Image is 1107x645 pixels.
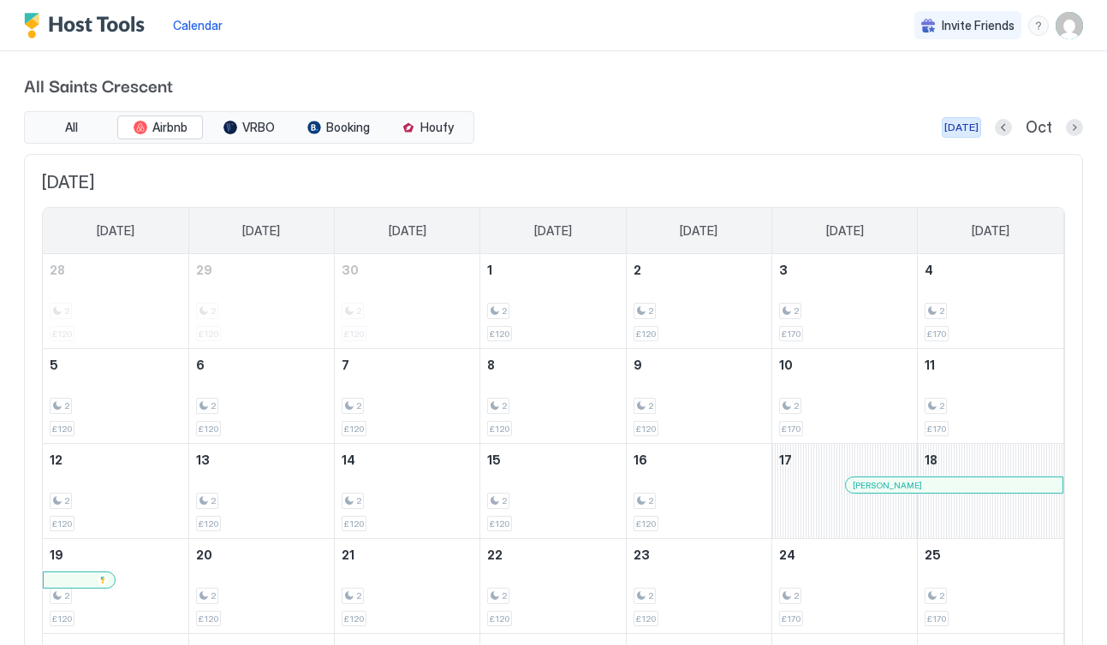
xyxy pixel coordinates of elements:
[80,208,152,254] a: Sunday
[344,613,364,624] span: £120
[225,208,297,254] a: Monday
[242,120,275,135] span: VRBO
[626,539,771,634] td: October 23, 2025
[939,590,944,601] span: 2
[189,539,334,571] a: October 20, 2025
[1056,12,1083,39] div: User profile
[64,590,69,601] span: 2
[939,305,944,317] span: 2
[480,539,625,571] a: October 22, 2025
[420,120,454,135] span: Houfy
[199,423,218,435] span: £120
[794,590,799,601] span: 2
[771,254,917,349] td: October 3, 2025
[28,115,114,139] button: All
[188,539,334,634] td: October 20, 2025
[490,518,509,530] span: £120
[853,480,1056,491] div: [PERSON_NAME]
[43,539,188,634] td: October 19, 2025
[634,358,642,372] span: 9
[335,444,480,539] td: October 14, 2025
[480,254,626,349] td: October 1, 2025
[634,547,650,562] span: 23
[663,208,735,254] a: Thursday
[384,115,470,139] button: Houfy
[342,547,354,562] span: 21
[480,444,625,476] a: October 15, 2025
[927,328,946,340] span: £170
[335,539,479,571] a: October 21, 2025
[335,349,479,381] a: October 7, 2025
[779,453,792,467] span: 17
[927,423,946,435] span: £170
[939,400,944,411] span: 2
[502,590,507,601] span: 2
[50,547,63,562] span: 19
[43,349,188,381] a: October 5, 2025
[918,539,1063,634] td: October 25, 2025
[117,115,203,139] button: Airbnb
[636,328,656,340] span: £120
[188,444,334,539] td: October 13, 2025
[196,263,212,277] span: 29
[173,16,223,34] a: Calendar
[782,423,800,435] span: £170
[43,444,188,539] td: October 12, 2025
[43,539,188,571] a: October 19, 2025
[925,358,935,372] span: 11
[356,400,361,411] span: 2
[188,349,334,444] td: October 6, 2025
[648,305,653,317] span: 2
[52,518,72,530] span: £120
[636,518,656,530] span: £120
[52,613,72,624] span: £120
[480,349,626,444] td: October 8, 2025
[942,18,1015,33] span: Invite Friends
[189,444,334,476] a: October 13, 2025
[206,115,292,139] button: VRBO
[636,613,656,624] span: £120
[342,263,359,277] span: 30
[627,444,771,476] a: October 16, 2025
[344,518,364,530] span: £120
[211,590,216,601] span: 2
[335,349,480,444] td: October 7, 2025
[648,590,653,601] span: 2
[502,495,507,506] span: 2
[64,495,69,506] span: 2
[995,119,1012,136] button: Previous month
[771,444,917,539] td: October 17, 2025
[173,18,223,33] span: Calendar
[782,328,800,340] span: £170
[782,613,800,624] span: £170
[927,613,946,624] span: £170
[24,111,474,144] div: tab-group
[199,613,218,624] span: £120
[627,349,771,381] a: October 9, 2025
[648,495,653,506] span: 2
[196,453,210,467] span: 13
[188,254,334,349] td: September 29, 2025
[918,349,1063,381] a: October 11, 2025
[972,223,1009,239] span: [DATE]
[335,444,479,476] a: October 14, 2025
[502,305,507,317] span: 2
[52,423,72,435] span: £120
[335,539,480,634] td: October 21, 2025
[487,358,495,372] span: 8
[295,115,381,139] button: Booking
[196,358,205,372] span: 6
[918,254,1063,286] a: October 4, 2025
[356,590,361,601] span: 2
[342,358,349,372] span: 7
[480,444,626,539] td: October 15, 2025
[487,263,492,277] span: 1
[772,539,917,571] a: October 24, 2025
[43,349,188,444] td: October 5, 2025
[779,358,793,372] span: 10
[326,120,370,135] span: Booking
[490,328,509,340] span: £120
[918,444,1063,539] td: October 18, 2025
[534,223,572,239] span: [DATE]
[50,263,65,277] span: 28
